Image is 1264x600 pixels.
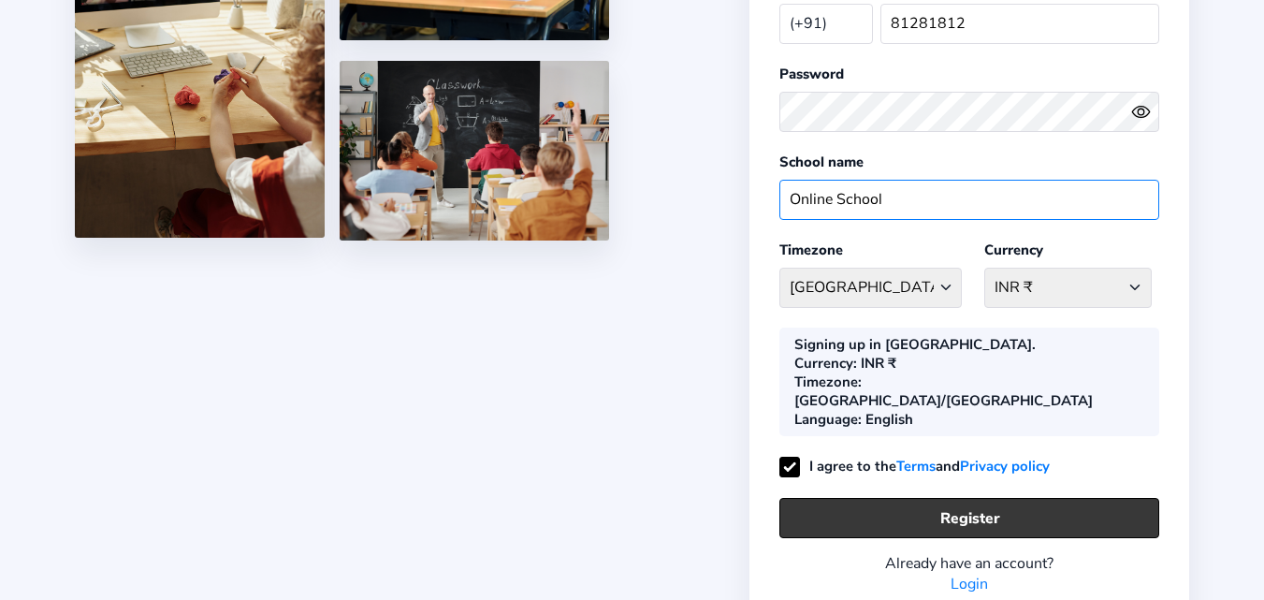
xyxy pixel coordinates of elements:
button: Register [779,498,1159,538]
a: Privacy policy [960,455,1050,478]
div: Already have an account? [779,553,1159,574]
input: School name [779,180,1159,220]
b: Timezone [794,373,858,391]
div: : English [794,410,913,429]
div: : [GEOGRAPHIC_DATA]/[GEOGRAPHIC_DATA] [794,373,1137,410]
a: Terms [896,455,936,478]
ion-icon: eye outline [1131,102,1151,122]
a: Login [951,574,988,594]
label: School name [779,153,864,171]
button: eye outlineeye off outline [1131,102,1159,122]
img: 5.png [340,61,609,241]
input: Your mobile number [880,4,1159,44]
label: Timezone [779,241,843,259]
b: Language [794,410,858,429]
label: Password [779,65,844,83]
label: I agree to the and [779,457,1050,476]
label: Currency [984,241,1043,259]
div: Signing up in [GEOGRAPHIC_DATA]. [794,335,1036,354]
b: Currency [794,354,853,373]
div: : INR ₹ [794,354,896,373]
